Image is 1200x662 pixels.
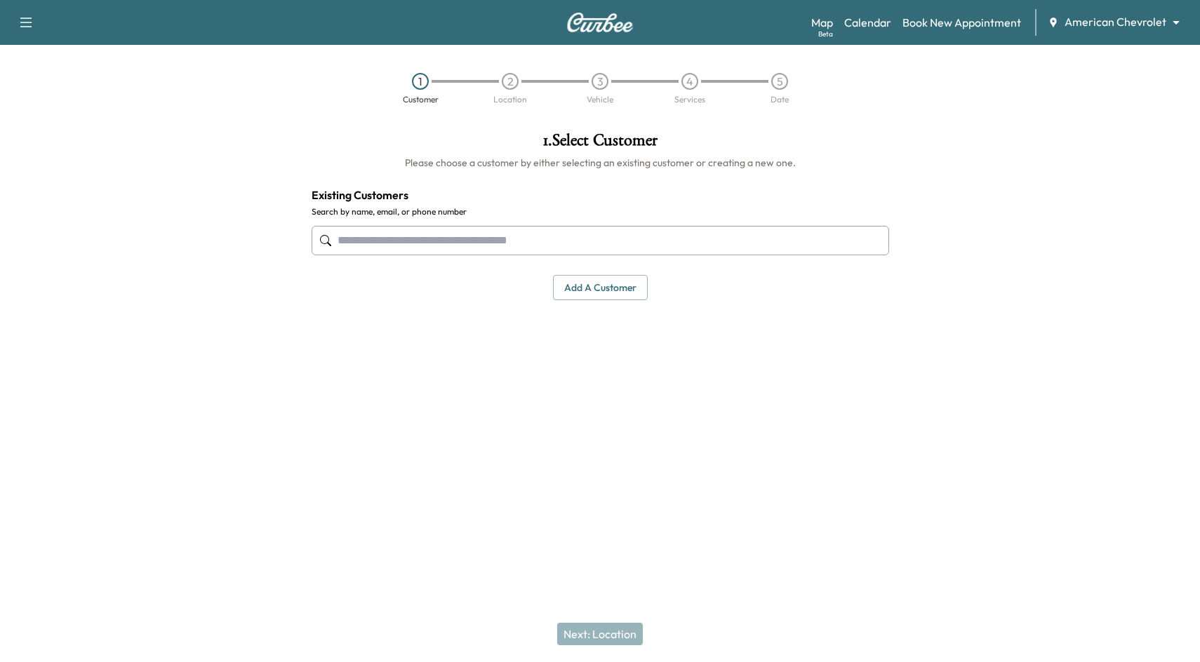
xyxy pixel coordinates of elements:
label: Search by name, email, or phone number [312,206,889,217]
div: Date [771,95,789,104]
div: 2 [502,73,519,90]
h6: Please choose a customer by either selecting an existing customer or creating a new one. [312,156,889,170]
div: 4 [681,73,698,90]
div: 5 [771,73,788,90]
button: Add a customer [553,275,648,301]
a: Calendar [844,14,891,31]
div: Location [493,95,527,104]
a: MapBeta [811,14,833,31]
div: Beta [818,29,833,39]
div: Vehicle [587,95,613,104]
div: 3 [592,73,608,90]
div: Services [674,95,705,104]
span: American Chevrolet [1065,14,1166,30]
div: Customer [403,95,439,104]
h1: 1 . Select Customer [312,132,889,156]
img: Curbee Logo [566,13,634,32]
h4: Existing Customers [312,187,889,203]
div: 1 [412,73,429,90]
a: Book New Appointment [902,14,1021,31]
